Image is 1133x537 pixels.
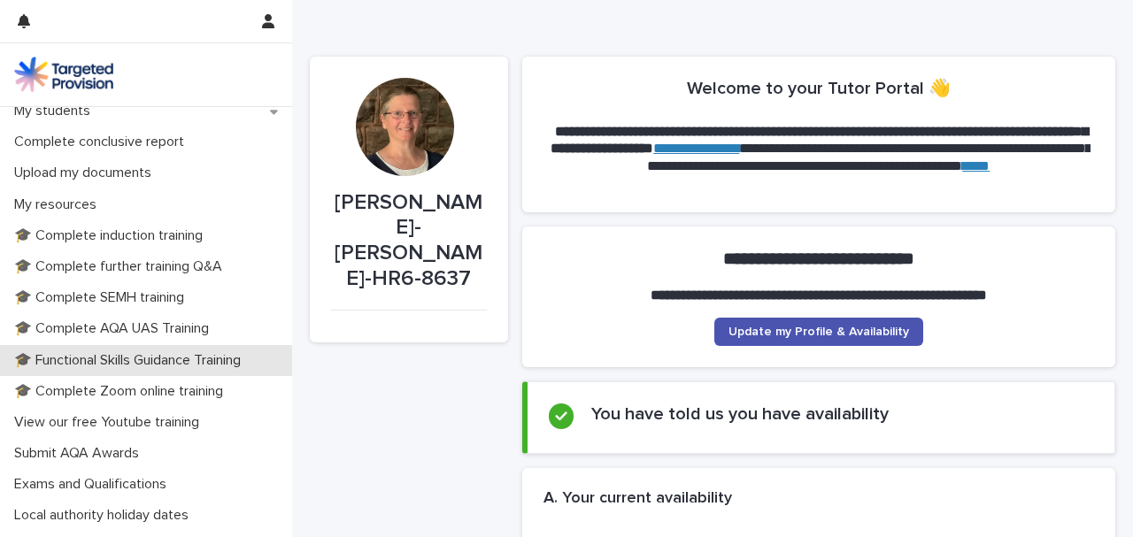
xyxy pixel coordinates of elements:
[687,78,951,99] h2: Welcome to your Tutor Portal 👋
[14,57,113,92] img: M5nRWzHhSzIhMunXDL62
[7,289,198,306] p: 🎓 Complete SEMH training
[7,227,217,244] p: 🎓 Complete induction training
[7,445,153,462] p: Submit AQA Awards
[7,103,104,119] p: My students
[7,258,236,275] p: 🎓 Complete further training Q&A
[7,507,203,524] p: Local authority holiday dates
[543,489,732,509] h2: A. Your current availability
[714,318,923,346] a: Update my Profile & Availability
[331,190,487,292] p: [PERSON_NAME]-[PERSON_NAME]-HR6-8637
[7,414,213,431] p: View our free Youtube training
[7,352,255,369] p: 🎓 Functional Skills Guidance Training
[7,476,181,493] p: Exams and Qualifications
[728,326,909,338] span: Update my Profile & Availability
[7,165,166,181] p: Upload my documents
[7,134,198,150] p: Complete conclusive report
[591,403,889,425] h2: You have told us you have availability
[7,196,111,213] p: My resources
[7,320,223,337] p: 🎓 Complete AQA UAS Training
[7,383,237,400] p: 🎓 Complete Zoom online training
